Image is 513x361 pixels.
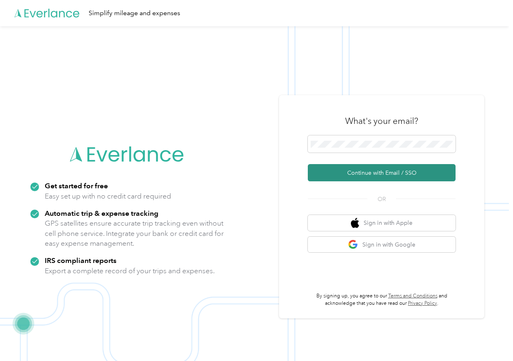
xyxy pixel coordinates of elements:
strong: Automatic trip & expense tracking [45,209,158,217]
a: Privacy Policy [408,300,437,306]
strong: IRS compliant reports [45,256,117,265]
img: google logo [348,240,358,250]
button: apple logoSign in with Apple [308,215,456,231]
p: By signing up, you agree to our and acknowledge that you have read our . [308,292,456,307]
button: google logoSign in with Google [308,237,456,253]
p: Export a complete record of your trips and expenses. [45,266,215,276]
h3: What's your email? [345,115,418,127]
img: apple logo [351,218,359,228]
a: Terms and Conditions [388,293,437,299]
p: Easy set up with no credit card required [45,191,171,201]
p: GPS satellites ensure accurate trip tracking even without cell phone service. Integrate your bank... [45,218,224,249]
span: OR [367,195,396,203]
strong: Get started for free [45,181,108,190]
button: Continue with Email / SSO [308,164,456,181]
div: Simplify mileage and expenses [89,8,180,18]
